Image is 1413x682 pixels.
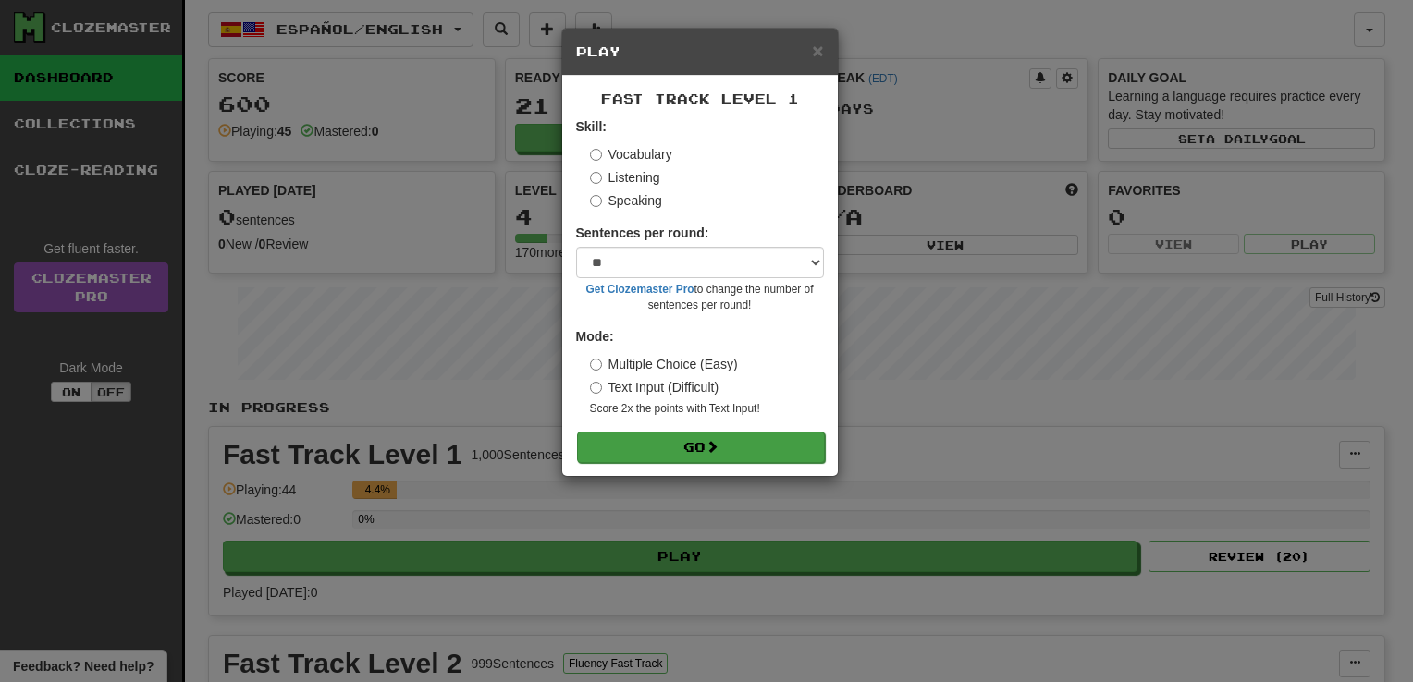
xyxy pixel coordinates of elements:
[590,378,719,396] label: Text Input (Difficult)
[576,43,824,61] h5: Play
[590,382,602,394] input: Text Input (Difficult)
[590,172,602,184] input: Listening
[590,359,602,371] input: Multiple Choice (Easy)
[577,432,825,463] button: Go
[576,119,607,134] strong: Skill:
[590,168,660,187] label: Listening
[812,41,823,60] button: Close
[601,91,799,106] span: Fast Track Level 1
[576,282,824,313] small: to change the number of sentences per round!
[576,329,614,344] strong: Mode:
[586,283,694,296] a: Get Clozemaster Pro
[590,401,824,417] small: Score 2x the points with Text Input !
[590,149,602,161] input: Vocabulary
[576,224,709,242] label: Sentences per round:
[590,145,672,164] label: Vocabulary
[590,195,602,207] input: Speaking
[590,355,738,373] label: Multiple Choice (Easy)
[590,191,662,210] label: Speaking
[812,40,823,61] span: ×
